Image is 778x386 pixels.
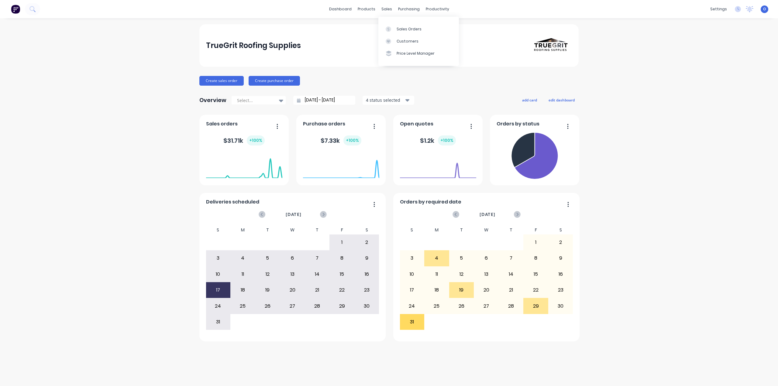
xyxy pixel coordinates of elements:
[523,226,548,234] div: F
[280,226,305,234] div: W
[524,235,548,250] div: 1
[231,282,255,298] div: 18
[231,251,255,266] div: 4
[330,251,354,266] div: 8
[763,6,766,12] span: O
[321,135,361,145] div: $ 7.33k
[366,97,404,103] div: 4 status selected
[378,47,459,60] a: Price Level Manager
[329,226,354,234] div: F
[378,35,459,47] a: Customers
[397,26,422,32] div: Sales Orders
[400,267,424,282] div: 10
[549,298,573,313] div: 30
[499,251,523,266] div: 7
[400,282,424,298] div: 17
[206,282,230,298] div: 17
[303,120,345,128] span: Purchase orders
[395,5,423,14] div: purchasing
[355,267,379,282] div: 16
[449,267,474,282] div: 12
[425,267,449,282] div: 11
[305,282,329,298] div: 21
[474,282,498,298] div: 20
[518,96,541,104] button: add card
[400,226,425,234] div: S
[378,23,459,35] a: Sales Orders
[305,267,329,282] div: 14
[255,226,280,234] div: T
[707,5,730,14] div: settings
[355,5,378,14] div: products
[206,251,230,266] div: 3
[354,226,379,234] div: S
[280,251,305,266] div: 6
[420,135,456,145] div: $ 1.2k
[330,235,354,250] div: 1
[11,5,20,14] img: Factory
[474,298,498,313] div: 27
[524,298,548,313] div: 29
[423,5,452,14] div: productivity
[305,298,329,313] div: 28
[286,211,301,218] span: [DATE]
[256,251,280,266] div: 5
[425,251,449,266] div: 4
[280,282,305,298] div: 20
[425,298,449,313] div: 25
[397,39,418,44] div: Customers
[280,267,305,282] div: 13
[363,96,414,105] button: 4 status selected
[247,135,265,145] div: + 100 %
[231,267,255,282] div: 11
[378,5,395,14] div: sales
[529,24,572,67] img: TrueGrit Roofing Supplies
[524,267,548,282] div: 15
[480,211,495,218] span: [DATE]
[549,235,573,250] div: 2
[499,282,523,298] div: 21
[549,282,573,298] div: 23
[231,298,255,313] div: 25
[524,282,548,298] div: 22
[524,251,548,266] div: 8
[499,226,524,234] div: T
[549,267,573,282] div: 16
[330,282,354,298] div: 22
[400,120,433,128] span: Open quotes
[425,282,449,298] div: 18
[397,51,435,56] div: Price Level Manager
[400,314,424,330] div: 31
[256,298,280,313] div: 26
[424,226,449,234] div: M
[499,267,523,282] div: 14
[474,251,498,266] div: 6
[449,298,474,313] div: 26
[499,298,523,313] div: 28
[438,135,456,145] div: + 100 %
[400,251,424,266] div: 3
[206,39,301,52] div: TrueGrit Roofing Supplies
[449,251,474,266] div: 5
[449,226,474,234] div: T
[330,267,354,282] div: 15
[206,120,238,128] span: Sales orders
[497,120,539,128] span: Orders by status
[343,135,361,145] div: + 100 %
[474,226,499,234] div: W
[326,5,355,14] a: dashboard
[206,267,230,282] div: 10
[230,226,255,234] div: M
[206,298,230,313] div: 24
[199,94,226,106] div: Overview
[474,267,498,282] div: 13
[223,135,265,145] div: $ 31.71k
[206,226,231,234] div: S
[256,282,280,298] div: 19
[549,251,573,266] div: 9
[305,226,330,234] div: T
[305,251,329,266] div: 7
[548,226,573,234] div: S
[355,298,379,313] div: 30
[280,298,305,313] div: 27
